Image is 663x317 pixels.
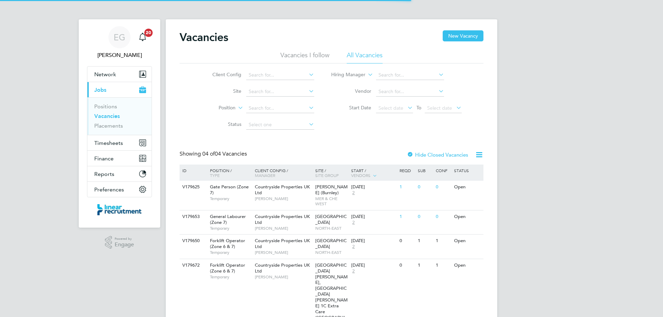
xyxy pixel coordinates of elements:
[87,204,152,215] a: Go to home page
[202,150,247,157] span: 04 Vacancies
[87,67,152,82] button: Network
[210,214,246,225] span: General Labourer (Zone 7)
[416,165,434,176] div: Sub
[255,196,312,201] span: [PERSON_NAME]
[255,274,312,280] span: [PERSON_NAME]
[114,33,125,42] span: EG
[97,204,142,215] img: linearrecruitment-logo-retina.png
[94,71,116,78] span: Network
[443,30,483,41] button: New Vacancy
[416,181,434,194] div: 0
[79,19,160,228] nav: Main navigation
[351,238,396,244] div: [DATE]
[202,88,241,94] label: Site
[351,190,356,196] span: 2
[351,214,396,220] div: [DATE]
[210,226,251,231] span: Temporary
[136,26,150,48] a: 20
[210,184,249,196] span: Gate Person (Zone 7)
[87,135,152,150] button: Timesheets
[434,210,452,223] div: 0
[331,105,371,111] label: Start Date
[210,238,245,249] span: Forklift Operator (Zone 6 & 7)
[255,226,312,231] span: [PERSON_NAME]
[434,235,452,247] div: 1
[452,181,482,194] div: Open
[94,113,120,119] a: Vacancies
[452,165,482,176] div: Status
[255,172,275,178] span: Manager
[87,182,152,197] button: Preferences
[255,184,310,196] span: Countryside Properties UK Ltd
[315,196,348,207] span: MER & CHE WEST
[398,181,416,194] div: 1
[255,262,310,274] span: Countryside Properties UK Ltd
[351,268,356,274] span: 2
[181,210,205,223] div: V179653
[210,196,251,201] span: Temporary
[87,26,152,59] a: EG[PERSON_NAME]
[331,88,371,94] label: Vendor
[398,210,416,223] div: 1
[144,29,153,37] span: 20
[416,259,434,272] div: 1
[314,165,350,181] div: Site /
[115,242,134,248] span: Engage
[315,238,347,249] span: [GEOGRAPHIC_DATA]
[87,151,152,166] button: Finance
[181,165,205,176] div: ID
[180,150,248,158] div: Showing
[202,121,241,127] label: Status
[434,259,452,272] div: 1
[246,120,314,130] input: Select one
[255,238,310,249] span: Countryside Properties UK Ltd
[180,30,228,44] h2: Vacancies
[416,210,434,223] div: 0
[210,172,220,178] span: Type
[351,184,396,190] div: [DATE]
[115,236,134,242] span: Powered by
[94,186,124,193] span: Preferences
[315,184,348,196] span: [PERSON_NAME] (Burnley)
[427,105,452,111] span: Select date
[202,150,215,157] span: 04 of
[246,87,314,97] input: Search for...
[315,172,339,178] span: Site Group
[210,262,245,274] span: Forklift Operator (Zone 6 & 7)
[351,220,356,226] span: 2
[434,181,452,194] div: 0
[87,51,152,59] span: Eshanthi Goonetilleke
[210,274,251,280] span: Temporary
[94,155,114,162] span: Finance
[94,103,117,110] a: Positions
[452,259,482,272] div: Open
[376,70,444,80] input: Search for...
[414,103,423,112] span: To
[246,70,314,80] input: Search for...
[416,235,434,247] div: 1
[315,214,347,225] span: [GEOGRAPHIC_DATA]
[87,82,152,97] button: Jobs
[94,87,106,93] span: Jobs
[351,172,371,178] span: Vendors
[349,165,398,182] div: Start /
[398,235,416,247] div: 0
[105,236,134,249] a: Powered byEngage
[326,71,365,78] label: Hiring Manager
[210,250,251,255] span: Temporary
[196,105,236,111] label: Position
[87,166,152,181] button: Reports
[315,226,348,231] span: NORTH-EAST
[351,244,356,250] span: 2
[407,151,468,158] label: Hide Closed Vacancies
[351,262,396,268] div: [DATE]
[205,165,253,181] div: Position /
[398,165,416,176] div: Reqd
[94,140,123,146] span: Timesheets
[253,165,314,181] div: Client Config /
[280,51,329,63] li: Vacancies I follow
[398,259,416,272] div: 0
[94,122,123,129] a: Placements
[378,105,403,111] span: Select date
[202,71,241,78] label: Client Config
